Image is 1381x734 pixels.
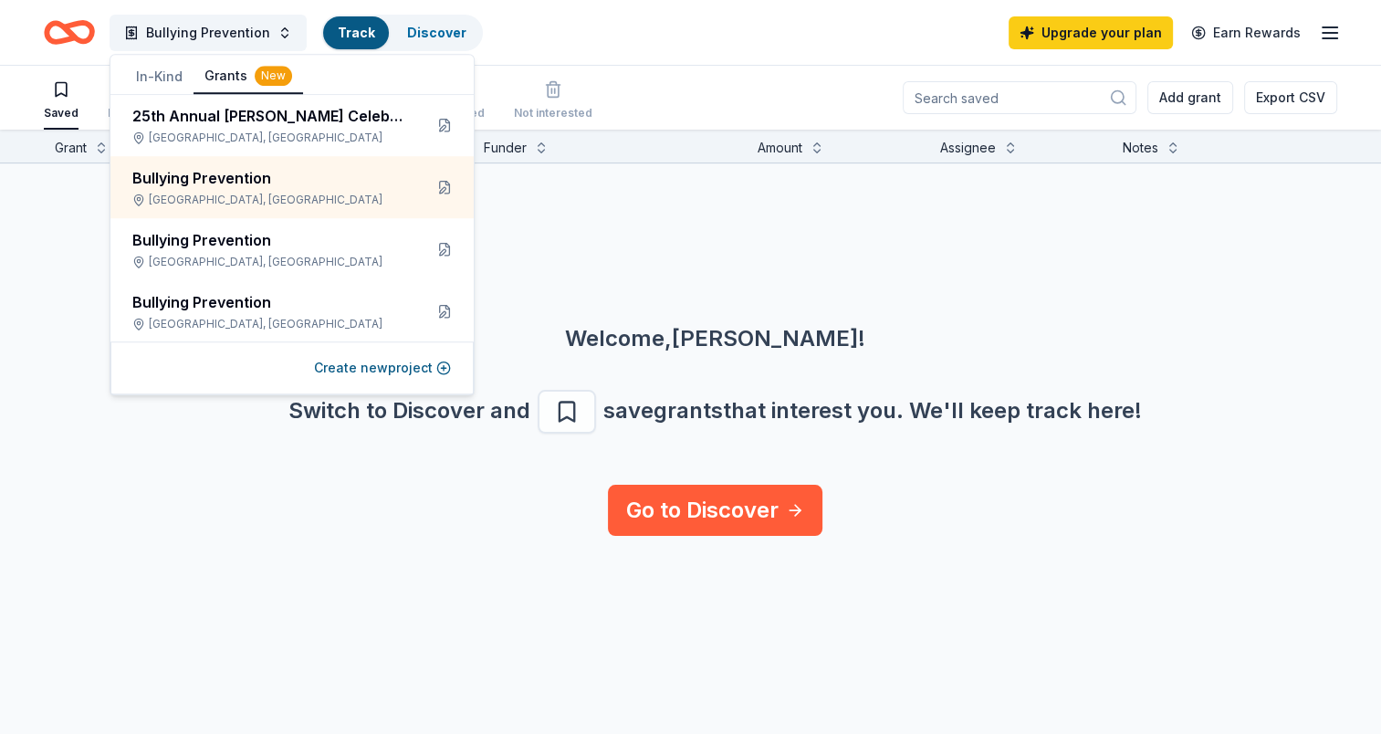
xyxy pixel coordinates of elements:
[1180,16,1312,49] a: Earn Rewards
[110,15,307,51] button: Bullying Prevention
[55,137,87,159] div: Grant
[321,15,483,51] button: TrackDiscover
[484,137,527,159] div: Funder
[68,324,1362,353] div: Welcome, [PERSON_NAME] !
[255,66,292,86] div: New
[132,317,408,331] div: [GEOGRAPHIC_DATA], [GEOGRAPHIC_DATA]
[1123,137,1158,159] div: Notes
[132,105,408,127] div: 25th Annual [PERSON_NAME] Celebration - Stop The Violence and Healing event
[146,22,270,44] span: Bullying Prevention
[132,131,408,145] div: [GEOGRAPHIC_DATA], [GEOGRAPHIC_DATA]
[44,11,95,54] a: Home
[44,106,78,121] div: Saved
[338,25,374,40] a: Track
[758,137,802,159] div: Amount
[608,485,822,536] a: Go to Discover
[514,106,592,121] div: Not interested
[132,255,408,269] div: [GEOGRAPHIC_DATA], [GEOGRAPHIC_DATA]
[132,193,408,207] div: [GEOGRAPHIC_DATA], [GEOGRAPHIC_DATA]
[44,73,78,130] button: Saved
[108,73,152,130] button: Planned
[194,59,303,94] button: Grants
[514,73,592,130] button: Not interested
[68,390,1362,434] div: Switch to Discover and save grants that interest you. We ' ll keep track here!
[132,229,408,251] div: Bullying Prevention
[903,81,1136,114] input: Search saved
[314,357,451,379] button: Create newproject
[1009,16,1173,49] a: Upgrade your plan
[407,25,466,40] a: Discover
[125,60,194,93] button: In-Kind
[132,167,408,189] div: Bullying Prevention
[108,106,152,121] div: Planned
[132,291,408,313] div: Bullying Prevention
[1147,81,1233,114] button: Add grant
[1244,81,1337,114] button: Export CSV
[940,137,996,159] div: Assignee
